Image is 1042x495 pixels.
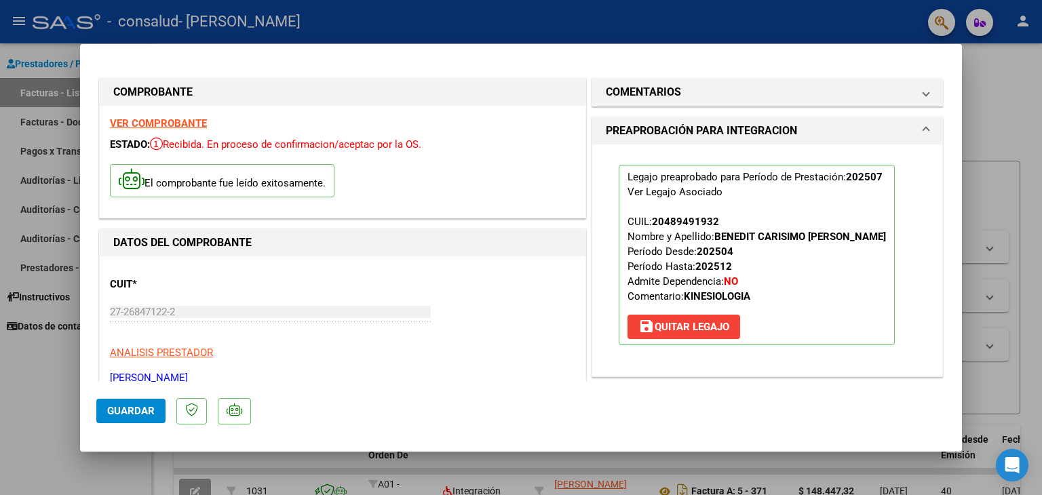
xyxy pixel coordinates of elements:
[606,123,797,139] h1: PREAPROBACIÓN PARA INTEGRACION
[113,85,193,98] strong: COMPROBANTE
[592,144,942,376] div: PREAPROBACIÓN PARA INTEGRACION
[110,346,213,359] span: ANALISIS PRESTADOR
[638,318,655,334] mat-icon: save
[714,231,886,243] strong: BENEDIT CARISIMO [PERSON_NAME]
[996,449,1028,481] div: Open Intercom Messenger
[628,184,722,199] div: Ver Legajo Asociado
[628,216,886,302] span: CUIL: Nombre y Apellido: Período Desde: Período Hasta: Admite Dependencia:
[150,138,421,151] span: Recibida. En proceso de confirmacion/aceptac por la OS.
[110,277,250,292] p: CUIT
[592,79,942,106] mat-expansion-panel-header: COMENTARIOS
[652,214,719,229] div: 20489491932
[619,165,895,345] p: Legajo preaprobado para Período de Prestación:
[684,290,750,302] strong: KINESIOLOGIA
[695,260,732,273] strong: 202512
[113,236,252,249] strong: DATOS DEL COMPROBANTE
[110,164,334,197] p: El comprobante fue leído exitosamente.
[110,370,575,386] p: [PERSON_NAME]
[628,290,750,302] span: Comentario:
[107,405,155,417] span: Guardar
[96,399,166,423] button: Guardar
[606,84,681,100] h1: COMENTARIOS
[724,275,738,288] strong: NO
[638,321,729,333] span: Quitar Legajo
[697,245,733,258] strong: 202504
[110,138,150,151] span: ESTADO:
[846,171,883,183] strong: 202507
[628,315,740,339] button: Quitar Legajo
[592,117,942,144] mat-expansion-panel-header: PREAPROBACIÓN PARA INTEGRACION
[110,117,207,130] a: VER COMPROBANTE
